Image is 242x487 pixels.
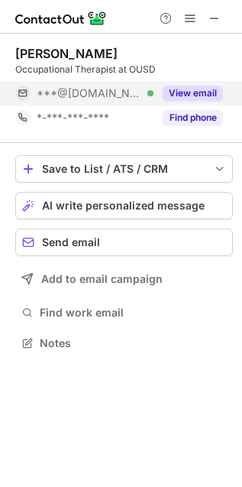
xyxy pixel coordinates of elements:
[40,306,227,320] span: Find work email
[37,86,142,100] span: ***@[DOMAIN_NAME]
[15,46,118,61] div: [PERSON_NAME]
[15,302,233,323] button: Find work email
[40,336,227,350] span: Notes
[41,273,163,285] span: Add to email campaign
[15,155,233,183] button: save-profile-one-click
[15,63,233,76] div: Occupational Therapist at OUSD
[42,236,100,248] span: Send email
[15,229,233,256] button: Send email
[42,200,205,212] span: AI write personalized message
[163,110,223,125] button: Reveal Button
[15,9,107,28] img: ContactOut v5.3.10
[15,333,233,354] button: Notes
[15,265,233,293] button: Add to email campaign
[15,192,233,219] button: AI write personalized message
[163,86,223,101] button: Reveal Button
[42,163,206,175] div: Save to List / ATS / CRM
